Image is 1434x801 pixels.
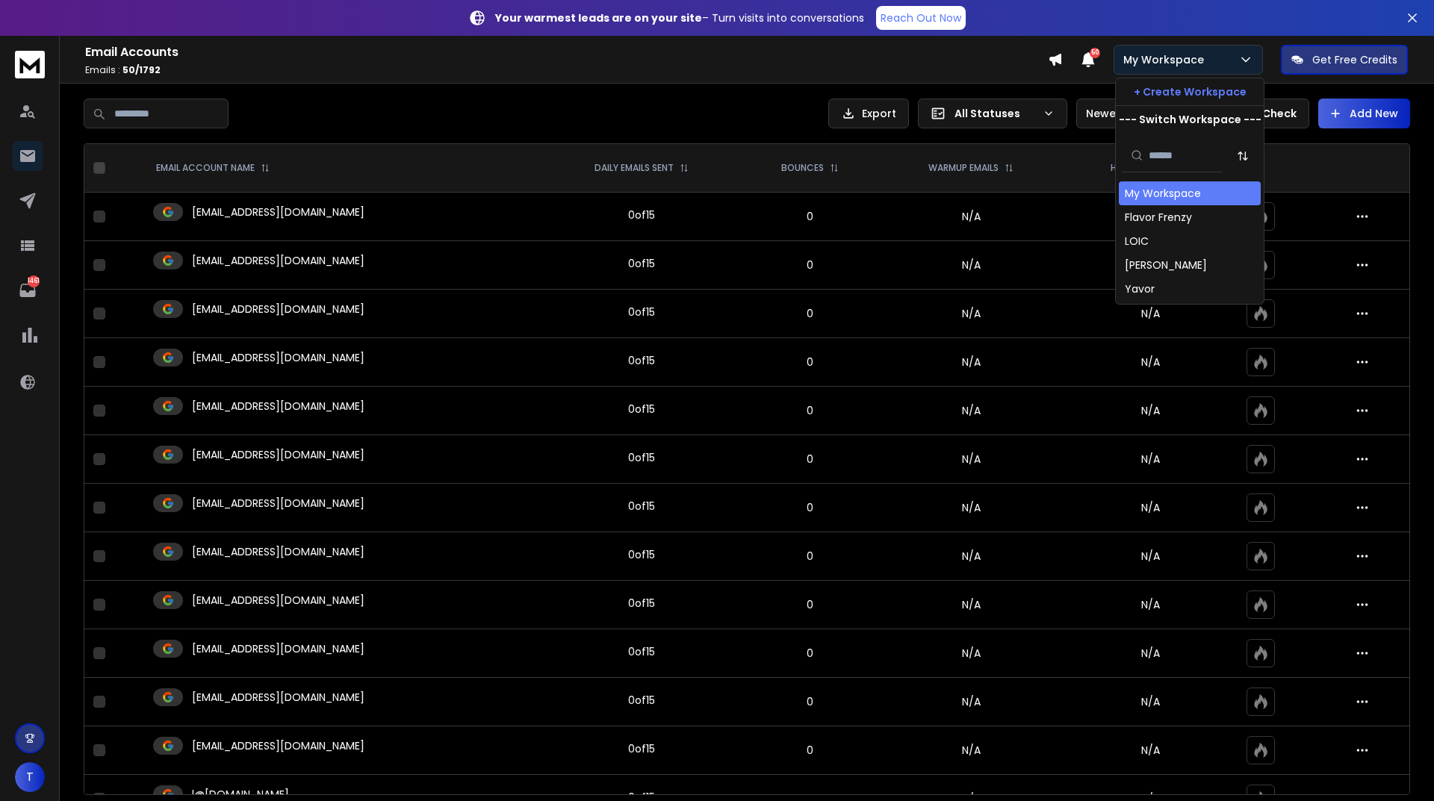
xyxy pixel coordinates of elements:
p: My Workspace [1123,52,1210,67]
p: [EMAIL_ADDRESS][DOMAIN_NAME] [192,496,364,511]
p: --- Switch Workspace --- [1119,112,1261,127]
div: 0 of 15 [628,208,655,222]
a: 1461 [13,275,43,305]
img: logo [15,51,45,78]
div: 0 of 15 [628,402,655,417]
p: [EMAIL_ADDRESS][DOMAIN_NAME] [192,302,364,317]
p: N/A [1073,306,1229,321]
p: N/A [1073,646,1229,661]
td: N/A [879,435,1064,484]
p: N/A [1073,743,1229,758]
p: All Statuses [955,106,1037,121]
div: 0 of 15 [628,499,655,514]
p: [EMAIL_ADDRESS][DOMAIN_NAME] [192,350,364,365]
div: Flavor Frenzy [1125,210,1192,225]
p: + Create Workspace [1134,84,1247,99]
p: N/A [1073,694,1229,709]
p: N/A [1073,355,1229,370]
td: N/A [879,532,1064,581]
p: [EMAIL_ADDRESS][DOMAIN_NAME] [192,641,364,656]
p: N/A [1073,549,1229,564]
td: N/A [879,726,1064,775]
p: 0 [751,743,870,758]
div: 0 of 15 [628,256,655,271]
button: Sort by Sort A-Z [1228,141,1258,171]
div: 0 of 15 [628,741,655,756]
p: 0 [751,258,870,272]
span: 50 [1090,48,1100,58]
p: [EMAIL_ADDRESS][DOMAIN_NAME] [192,205,364,219]
div: EMAIL ACCOUNT NAME [156,162,270,174]
p: 1461 [28,275,40,287]
td: N/A [879,241,1064,290]
p: [EMAIL_ADDRESS][DOMAIN_NAME] [192,544,364,559]
p: [EMAIL_ADDRESS][DOMAIN_NAME] [192,690,364,705]
div: LOIC [1125,234,1149,249]
div: 0 of 15 [628,450,655,465]
p: 0 [751,500,870,515]
p: N/A [1073,597,1229,612]
button: + Create Workspace [1116,78,1264,105]
p: 0 [751,646,870,661]
p: DAILY EMAILS SENT [595,162,674,174]
strong: Your warmest leads are on your site [495,10,702,25]
p: 0 [751,452,870,467]
p: N/A [1073,452,1229,467]
td: N/A [879,290,1064,338]
div: [PERSON_NAME] [1125,258,1207,272]
p: 0 [751,306,870,321]
p: [EMAIL_ADDRESS][DOMAIN_NAME] [192,738,364,753]
button: T [15,762,45,792]
button: Newest [1076,99,1173,128]
td: N/A [879,629,1064,678]
p: N/A [1073,258,1229,272]
p: – Turn visits into conversations [495,10,864,25]
div: 0 of 15 [628,353,655,368]
p: N/A [1073,500,1229,515]
div: 0 of 15 [628,596,655,611]
div: Yavor [1125,281,1155,296]
td: N/A [879,581,1064,629]
div: 0 of 15 [628,305,655,320]
td: N/A [879,338,1064,387]
button: Add New [1318,99,1410,128]
p: Emails : [85,64,1048,76]
p: N/A [1073,209,1229,224]
p: 0 [751,597,870,612]
td: N/A [879,678,1064,726]
p: [EMAIL_ADDRESS][DOMAIN_NAME] [192,447,364,462]
p: WARMUP EMAILS [928,162,999,174]
span: 50 / 1792 [122,63,161,76]
button: Get Free Credits [1281,45,1408,75]
p: 0 [751,549,870,564]
p: 0 [751,355,870,370]
td: N/A [879,387,1064,435]
button: Export [828,99,909,128]
p: BOUNCES [781,162,824,174]
p: [EMAIL_ADDRESS][DOMAIN_NAME] [192,253,364,268]
div: 0 of 15 [628,693,655,708]
h1: Email Accounts [85,43,1048,61]
p: 0 [751,209,870,224]
p: N/A [1073,403,1229,418]
p: 0 [751,403,870,418]
div: My Workspace [1125,186,1201,201]
a: Reach Out Now [876,6,966,30]
div: 0 of 15 [628,644,655,659]
td: N/A [879,484,1064,532]
p: [EMAIL_ADDRESS][DOMAIN_NAME] [192,593,364,608]
p: Reach Out Now [881,10,961,25]
p: [EMAIL_ADDRESS][DOMAIN_NAME] [192,399,364,414]
p: 0 [751,694,870,709]
div: 0 of 15 [628,547,655,562]
p: HEALTH SCORE [1111,162,1175,174]
p: Get Free Credits [1312,52,1397,67]
td: N/A [879,193,1064,241]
